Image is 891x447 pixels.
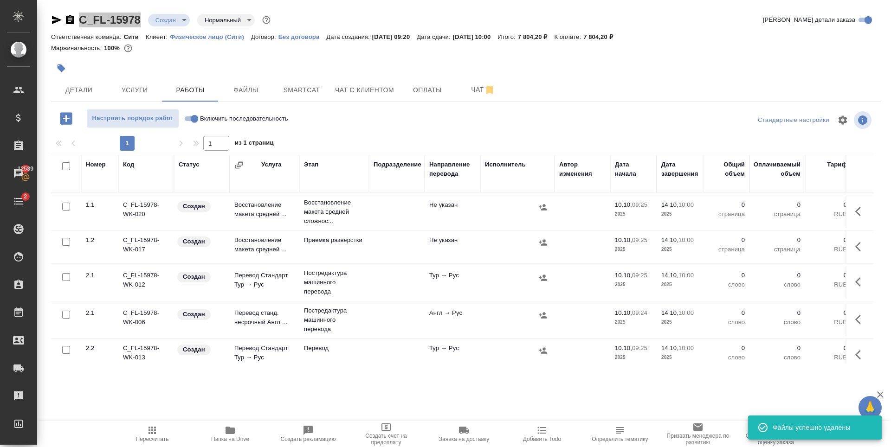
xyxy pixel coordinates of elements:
[754,353,801,362] p: слово
[763,15,855,25] span: [PERSON_NAME] детали заказа
[661,345,678,351] p: 14.10,
[18,192,32,201] span: 2
[536,200,550,214] button: Назначить
[86,109,179,128] button: Настроить порядок работ
[615,353,652,362] p: 2025
[615,345,632,351] p: 10.10,
[104,45,122,51] p: 100%
[425,339,480,371] td: Тур → Рус
[810,353,847,362] p: RUB
[661,353,698,362] p: 2025
[146,33,170,40] p: Клиент:
[678,236,694,243] p: 10:00
[708,271,745,280] p: 0
[615,272,632,279] p: 10.10,
[615,201,632,208] p: 10.10,
[170,32,251,40] a: Физическое лицо (Сити)
[176,236,225,248] div: Заказ еще не согласован с клиентом, искать исполнителей рано
[810,318,847,327] p: RUB
[425,304,480,336] td: Англ → Рус
[832,109,854,131] span: Настроить таблицу
[86,160,106,169] div: Номер
[536,271,550,285] button: Назначить
[615,160,652,179] div: Дата начала
[754,280,801,289] p: слово
[632,272,647,279] p: 09:25
[86,271,114,280] div: 2.1
[191,421,269,447] button: Папка на Drive
[326,33,372,40] p: Дата создания:
[632,309,647,316] p: 09:24
[755,113,832,128] div: split button
[176,271,225,283] div: Заказ еще не согласован с клиентом, искать исполнителей рано
[754,200,801,210] p: 0
[51,14,62,26] button: Скопировать ссылку для ЯМессенджера
[708,318,745,327] p: слово
[53,109,79,128] button: Добавить работу
[810,245,847,254] p: RUB
[810,200,847,210] p: 0
[211,436,249,442] span: Папка на Drive
[661,318,698,327] p: 2025
[461,84,505,96] span: Чат
[754,236,801,245] p: 0
[304,160,318,169] div: Этап
[405,84,450,96] span: Оплаты
[153,16,179,24] button: Создан
[304,344,364,353] p: Перевод
[251,33,278,40] p: Договор:
[202,16,244,24] button: Нормальный
[183,345,205,354] p: Создан
[678,201,694,208] p: 10:00
[269,421,347,447] button: Создать рекламацию
[754,318,801,327] p: слово
[118,304,174,336] td: C_FL-15978-WK-006
[810,271,847,280] p: 0
[183,272,205,281] p: Создан
[230,339,299,371] td: Перевод Стандарт Тур → Рус
[425,231,480,263] td: Не указан
[632,201,647,208] p: 09:25
[304,236,364,245] p: Приемка разверстки
[353,433,420,446] span: Создать счет на предоплату
[197,14,255,26] div: Создан
[86,308,114,318] div: 2.1
[661,201,678,208] p: 14.10,
[518,33,555,40] p: 7 804,20 ₽
[754,308,801,318] p: 0
[754,160,801,179] div: Оплачиваемый объем
[485,160,526,169] div: Исполнитель
[742,433,809,446] span: Скопировать ссылку на оценку заказа
[304,268,364,296] p: Постредактура машинного перевода
[453,33,498,40] p: [DATE] 10:00
[200,114,288,123] span: Включить последовательность
[708,245,745,254] p: страница
[810,210,847,219] p: RUB
[559,160,606,179] div: Автор изменения
[632,345,647,351] p: 09:25
[235,137,274,151] span: из 1 страниц
[65,14,76,26] button: Скопировать ссылку
[661,210,698,219] p: 2025
[86,344,114,353] div: 2.2
[425,196,480,228] td: Не указан
[335,84,394,96] span: Чат с клиентом
[170,33,251,40] p: Физическое лицо (Сити)
[810,236,847,245] p: 0
[347,421,425,447] button: Создать счет на предоплату
[615,245,652,254] p: 2025
[118,196,174,228] td: C_FL-15978-WK-020
[754,210,801,219] p: страница
[659,421,737,447] button: Призвать менеджера по развитию
[179,160,200,169] div: Статус
[581,421,659,447] button: Определить тематику
[230,196,299,228] td: Восстановление макета средней ...
[536,236,550,249] button: Назначить
[678,309,694,316] p: 10:00
[176,344,225,356] div: Заказ еще не согласован с клиентом, искать исполнителей рано
[122,42,134,54] button: 0.00 RUB;
[304,198,364,226] p: Восстановление макета средней сложнос...
[615,309,632,316] p: 10.10,
[279,84,324,96] span: Smartcat
[678,272,694,279] p: 10:00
